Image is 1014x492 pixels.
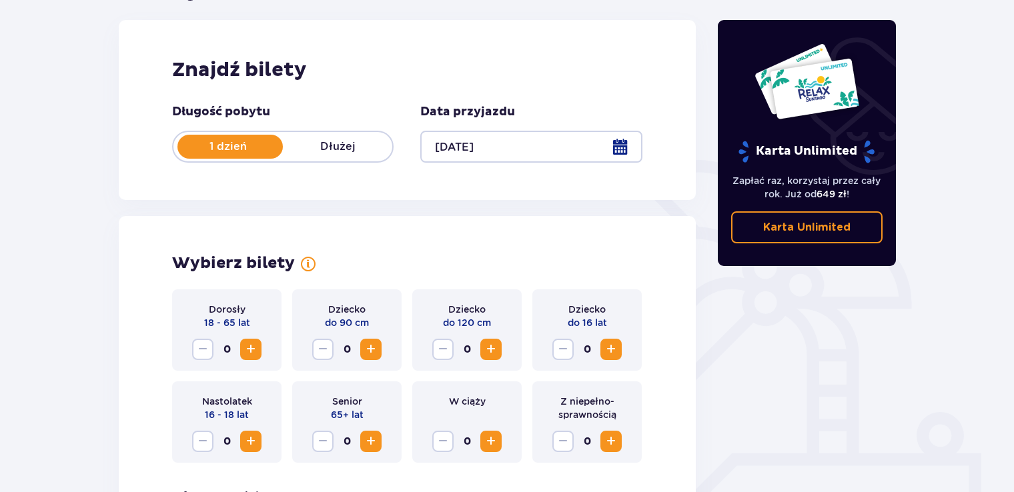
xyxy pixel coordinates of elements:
[763,220,851,235] p: Karta Unlimited
[420,104,515,120] p: Data przyjazdu
[205,408,249,421] p: 16 - 18 lat
[192,431,213,452] button: Zmniejsz
[173,139,283,154] p: 1 dzień
[312,339,334,360] button: Zmniejsz
[600,431,622,452] button: Zwiększ
[283,139,392,154] p: Dłużej
[240,431,262,452] button: Zwiększ
[600,339,622,360] button: Zwiększ
[360,431,382,452] button: Zwiększ
[552,339,574,360] button: Zmniejsz
[737,140,876,163] p: Karta Unlimited
[480,431,502,452] button: Zwiększ
[331,408,364,421] p: 65+ lat
[731,211,883,243] a: Karta Unlimited
[192,339,213,360] button: Zmniejsz
[332,395,362,408] p: Senior
[336,339,358,360] span: 0
[432,431,454,452] button: Zmniejsz
[568,316,607,329] p: do 16 lat
[172,57,642,83] h2: Znajdź bilety
[456,431,478,452] span: 0
[216,431,237,452] span: 0
[731,174,883,201] p: Zapłać raz, korzystaj przez cały rok. Już od !
[443,316,491,329] p: do 120 cm
[432,339,454,360] button: Zmniejsz
[568,303,606,316] p: Dziecko
[576,339,598,360] span: 0
[817,189,847,199] span: 649 zł
[172,253,295,273] h2: Wybierz bilety
[754,43,860,120] img: Dwie karty całoroczne do Suntago z napisem 'UNLIMITED RELAX', na białym tle z tropikalnymi liśćmi...
[360,339,382,360] button: Zwiększ
[456,339,478,360] span: 0
[543,395,631,421] p: Z niepełno­sprawnością
[480,339,502,360] button: Zwiększ
[312,431,334,452] button: Zmniejsz
[240,339,262,360] button: Zwiększ
[209,303,245,316] p: Dorosły
[328,303,366,316] p: Dziecko
[336,431,358,452] span: 0
[576,431,598,452] span: 0
[552,431,574,452] button: Zmniejsz
[448,303,486,316] p: Dziecko
[202,395,252,408] p: Nastolatek
[325,316,369,329] p: do 90 cm
[204,316,250,329] p: 18 - 65 lat
[449,395,486,408] p: W ciąży
[216,339,237,360] span: 0
[172,104,270,120] p: Długość pobytu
